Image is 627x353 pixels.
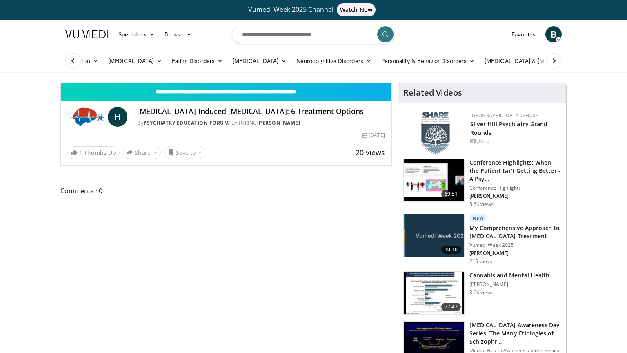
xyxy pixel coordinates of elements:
a: 1 Thumbs Up [67,146,120,159]
img: Psychiatry Education Forum [67,107,104,127]
a: 10:10 New My Comprehensive Approach to [MEDICAL_DATA] Treatment Vumedi Week 2025 [PERSON_NAME] 21... [403,214,561,265]
a: [MEDICAL_DATA] & [MEDICAL_DATA] [480,53,596,69]
div: By FEATURING [137,119,385,127]
p: [PERSON_NAME] [469,250,561,257]
a: 77:47 Cannabis and Mental Health [PERSON_NAME] 3.6K views [403,271,561,315]
button: Share [123,146,161,159]
div: [DATE] [362,132,385,139]
a: H [108,107,127,127]
span: 10:10 [441,246,461,254]
span: 20 views [356,147,385,157]
p: [PERSON_NAME] [469,281,550,288]
h3: [MEDICAL_DATA] Awareness Day Series: The Many Etiologies of Schizophr… [469,321,561,346]
p: Vumedi Week 2025 [469,242,561,248]
a: Psychiatry Education Forum [143,119,229,126]
a: Favorites [507,26,540,42]
span: 1 [79,149,82,156]
h4: [MEDICAL_DATA]-Induced [MEDICAL_DATA]: 6 Treatment Options [137,107,385,116]
p: Conference Highlights [469,185,561,191]
span: Comments 0 [60,185,392,196]
a: Browse [160,26,197,42]
p: 5.6K views [469,201,494,208]
a: [MEDICAL_DATA] [228,53,291,69]
h4: Related Videos [403,88,462,98]
a: Personality & Behavior Disorders [376,53,480,69]
a: [MEDICAL_DATA] [103,53,167,69]
a: B [545,26,562,42]
span: 77:47 [441,303,461,311]
span: Watch Now [337,3,376,16]
h3: Conference Highlights: When the Patient Isn't Getting Better - A Psy… [469,159,561,183]
a: [GEOGRAPHIC_DATA]/SHARE [470,112,538,119]
h3: Cannabis and Mental Health [469,271,550,279]
input: Search topics, interventions [232,25,395,44]
a: Vumedi Week 2025 ChannelWatch Now [67,3,560,16]
img: 4362ec9e-0993-4580-bfd4-8e18d57e1d49.150x105_q85_crop-smart_upscale.jpg [404,159,464,201]
img: f8aaeb6d-318f-4fcf-bd1d-54ce21f29e87.png.150x105_q85_autocrop_double_scale_upscale_version-0.2.png [421,112,450,155]
a: Specialties [113,26,160,42]
a: 69:51 Conference Highlights: When the Patient Isn't Getting Better - A Psy… Conference Highlights... [403,159,561,208]
a: Neurocognitive Disorders [291,53,376,69]
img: ae1082c4-cc90-4cd6-aa10-009092bfa42a.jpg.150x105_q85_crop-smart_upscale.jpg [404,214,464,257]
p: 3.6K views [469,289,494,296]
button: Save to [164,146,206,159]
img: VuMedi Logo [65,30,109,38]
a: Eating Disorders [167,53,228,69]
p: 215 views [469,258,492,265]
p: [PERSON_NAME] [469,193,561,199]
span: 69:51 [441,190,461,198]
a: Silver Hill Psychiatry Grand Rounds [470,120,548,136]
a: [PERSON_NAME] [257,119,300,126]
p: New [469,214,487,222]
h3: My Comprehensive Approach to [MEDICAL_DATA] Treatment [469,224,561,240]
img: 0e991599-1ace-4004-98d5-e0b39d86eda7.150x105_q85_crop-smart_upscale.jpg [404,272,464,314]
div: [DATE] [470,137,560,145]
